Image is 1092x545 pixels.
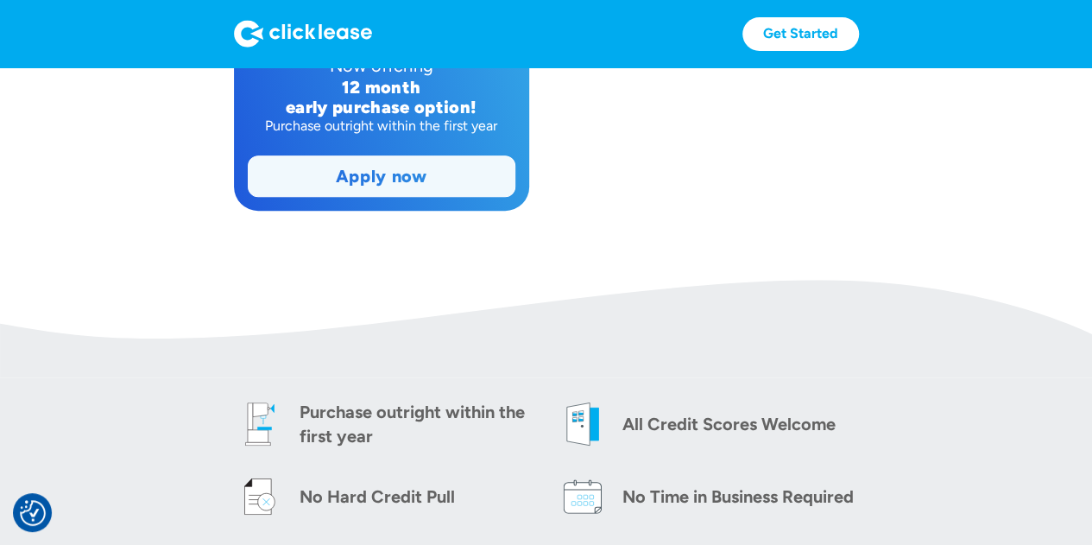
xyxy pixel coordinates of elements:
img: welcome icon [557,398,609,450]
div: Purchase outright within the first year [248,117,515,135]
img: calendar icon [557,471,609,523]
img: Logo [234,20,372,48]
div: No Hard Credit Pull [300,485,455,509]
img: credit icon [234,471,286,523]
a: Apply now [249,156,514,196]
a: Get Started [742,17,859,51]
div: Purchase outright within the first year [300,400,536,448]
img: drill press icon [234,398,286,450]
div: No Time in Business Required [622,485,854,509]
div: 12 month [248,78,515,98]
button: Consent Preferences [20,500,46,526]
img: Revisit consent button [20,500,46,526]
div: early purchase option! [248,98,515,117]
div: All Credit Scores Welcome [622,412,836,436]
